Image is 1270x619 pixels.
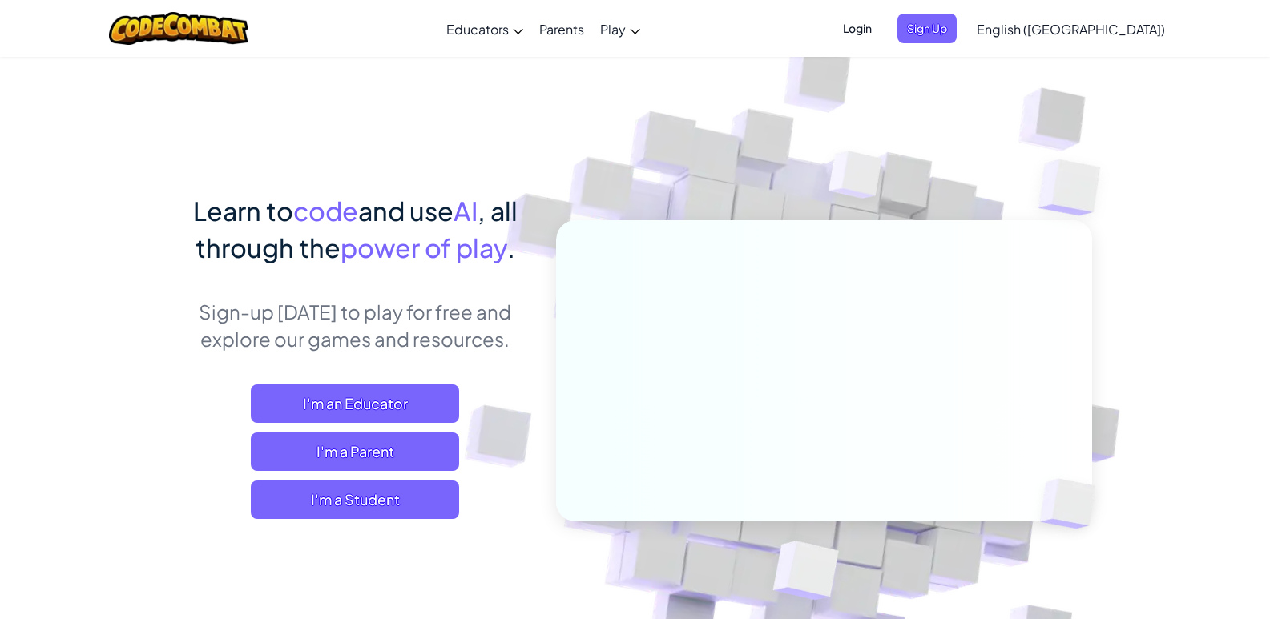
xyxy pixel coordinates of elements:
[833,14,881,43] button: Login
[251,384,459,423] a: I'm an Educator
[454,195,478,227] span: AI
[969,7,1173,50] a: English ([GEOGRAPHIC_DATA])
[592,7,648,50] a: Play
[438,7,531,50] a: Educators
[897,14,957,43] button: Sign Up
[251,480,459,519] button: I'm a Student
[193,195,293,227] span: Learn to
[179,298,532,352] p: Sign-up [DATE] to play for free and explore our games and resources.
[977,21,1165,38] span: English ([GEOGRAPHIC_DATA])
[507,231,515,263] span: .
[798,119,913,239] img: Overlap cubes
[531,7,592,50] a: Parents
[109,12,249,45] img: CodeCombat logo
[600,21,626,38] span: Play
[358,195,454,227] span: and use
[446,21,509,38] span: Educators
[251,432,459,471] a: I'm a Parent
[341,231,507,263] span: power of play
[1013,445,1133,562] img: Overlap cubes
[293,195,358,227] span: code
[1006,120,1145,255] img: Overlap cubes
